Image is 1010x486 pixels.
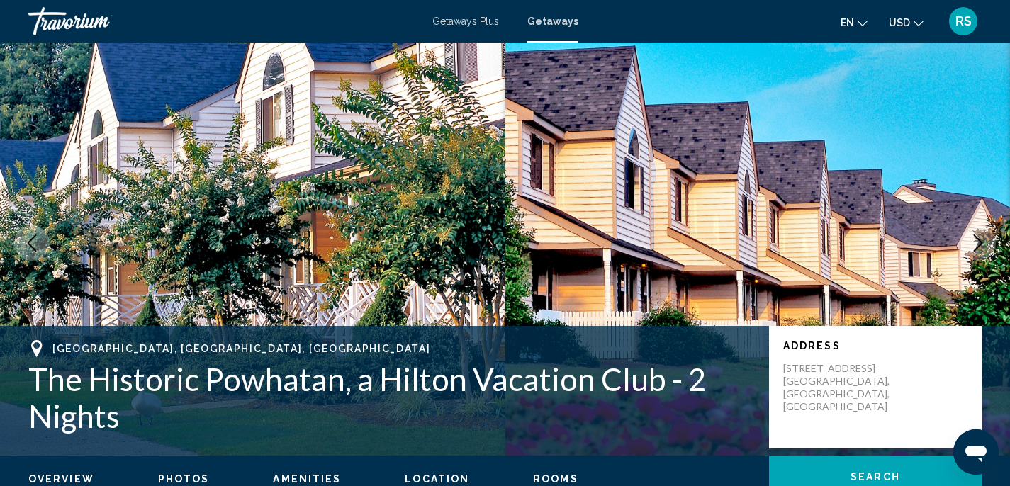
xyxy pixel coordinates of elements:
p: Address [783,340,967,351]
button: Rooms [533,473,578,485]
span: Search [851,472,900,483]
p: [STREET_ADDRESS] [GEOGRAPHIC_DATA], [GEOGRAPHIC_DATA], [GEOGRAPHIC_DATA] [783,362,897,413]
iframe: Button to launch messaging window [953,429,999,475]
a: Travorium [28,7,418,35]
span: [GEOGRAPHIC_DATA], [GEOGRAPHIC_DATA], [GEOGRAPHIC_DATA] [52,343,430,354]
button: User Menu [945,6,982,36]
button: Location [405,473,469,485]
button: Overview [28,473,94,485]
button: Previous image [14,225,50,261]
a: Getaways Plus [432,16,499,27]
button: Next image [960,225,996,261]
span: USD [889,17,910,28]
button: Change language [841,12,868,33]
span: en [841,17,854,28]
h1: The Historic Powhatan, a Hilton Vacation Club - 2 Nights [28,361,755,434]
button: Photos [158,473,210,485]
button: Change currency [889,12,924,33]
a: Getaways [527,16,578,27]
button: Amenities [273,473,341,485]
span: RS [955,14,972,28]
